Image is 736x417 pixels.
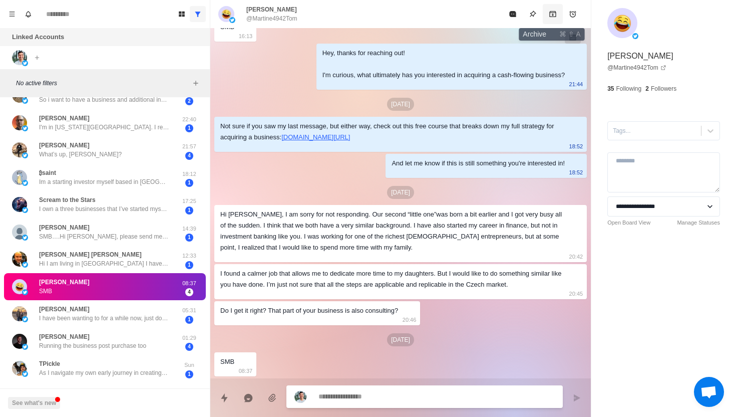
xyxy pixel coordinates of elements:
[239,365,253,376] p: 08:37
[39,359,60,368] p: TPickle
[218,6,234,22] img: picture
[12,115,27,130] img: picture
[22,235,28,241] img: picture
[39,278,90,287] p: [PERSON_NAME]
[39,232,169,241] p: SMB….Hi [PERSON_NAME], please send me your strategy for buying a business with little or no $ down.
[220,305,398,316] div: Do I get it right? That part of your business is also consulting?
[39,195,96,204] p: Scream to the Stars
[185,152,193,160] span: 4
[12,32,64,42] p: Linked Accounts
[387,186,414,199] p: [DATE]
[39,168,56,177] p: ₿saint
[387,98,414,111] p: [DATE]
[220,209,565,253] div: Hi [PERSON_NAME], I am sorry for not responding. Our second “little one”was born a bit earlier an...
[607,63,666,72] a: @Martine4942Tom
[185,124,193,132] span: 1
[543,4,563,24] button: Archive
[39,223,90,232] p: [PERSON_NAME]
[607,219,650,227] a: Open Board View
[607,8,637,38] img: picture
[39,332,90,341] p: [PERSON_NAME]
[39,368,169,377] p: As I navigate my own early journey in creating a business, I’ve found that I love operating and i...
[632,33,638,39] img: picture
[39,150,122,159] p: What’s up, [PERSON_NAME]?
[22,289,28,295] img: picture
[503,4,523,24] button: Mark as read
[563,4,583,24] button: Add reminder
[39,341,146,350] p: Running the business post purchase too
[12,142,27,157] img: picture
[22,316,28,322] img: picture
[185,97,193,105] span: 2
[177,197,202,205] p: 17:25
[229,17,235,23] img: picture
[190,77,202,89] button: Add filters
[569,79,583,90] p: 21:44
[185,234,193,242] span: 1
[39,387,90,396] p: [PERSON_NAME]
[246,14,297,23] p: @Martine4942Tom
[185,316,193,324] span: 1
[185,261,193,269] span: 1
[220,268,565,290] div: I found a calmer job that allows me to dedicate more time to my daughters. But I would like to do...
[39,95,169,104] p: So i want to have a business and additional income
[12,306,27,321] img: picture
[16,79,190,88] p: No active filters
[239,31,253,42] p: 16:13
[177,170,202,178] p: 18:12
[677,219,720,227] a: Manage Statuses
[322,48,565,81] div: Hey, thanks for reaching out! I'm curious, what ultimately has you interested in acquiring a cash...
[22,262,28,268] img: picture
[177,279,202,288] p: 08:37
[12,170,27,185] img: picture
[569,251,583,262] p: 20:42
[694,377,724,407] div: Open chat
[8,397,60,409] button: See what's new
[177,115,202,124] p: 22:40
[185,288,193,296] span: 4
[246,5,297,14] p: [PERSON_NAME]
[392,158,565,169] div: And let me know if this is still something you're interested in!
[12,225,27,240] img: picture
[177,361,202,369] p: Sun
[22,98,28,104] img: picture
[651,84,676,93] p: Followers
[569,141,583,152] p: 18:52
[22,207,28,213] img: picture
[645,84,649,93] p: 2
[238,388,258,408] button: Reply with AI
[39,305,90,314] p: [PERSON_NAME]
[177,225,202,233] p: 14:39
[39,204,169,214] p: I own a three businesses that I’ve started myself. I’m launching another business with two others...
[567,388,587,408] button: Send message
[607,50,673,62] p: [PERSON_NAME]
[39,177,169,186] p: Im a starting investor myself based in [GEOGRAPHIC_DATA]
[523,4,543,24] button: Pin
[12,252,27,267] img: picture
[12,197,27,212] img: picture
[262,388,282,408] button: Add media
[22,180,28,186] img: picture
[185,179,193,187] span: 1
[31,52,43,64] button: Add account
[39,259,169,268] p: Hi I am living in [GEOGRAPHIC_DATA] I have a kiosk business in a mall
[12,361,27,376] img: picture
[220,356,234,367] div: SMB
[387,333,414,346] p: [DATE]
[4,6,20,22] button: Menu
[22,125,28,131] img: picture
[39,314,169,323] p: I have been wanting to for a while now, just don’t know where to start. I am in the [GEOGRAPHIC_D...
[39,250,142,259] p: [PERSON_NAME] [PERSON_NAME]
[39,114,90,123] p: [PERSON_NAME]
[294,391,306,403] img: picture
[185,370,193,378] span: 1
[569,288,583,299] p: 20:45
[185,343,193,351] span: 4
[12,279,27,294] img: picture
[177,142,202,151] p: 21:57
[22,60,28,66] img: picture
[177,252,202,260] p: 12:33
[281,133,350,141] a: [DOMAIN_NAME][URL]
[22,152,28,158] img: picture
[607,84,614,93] p: 35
